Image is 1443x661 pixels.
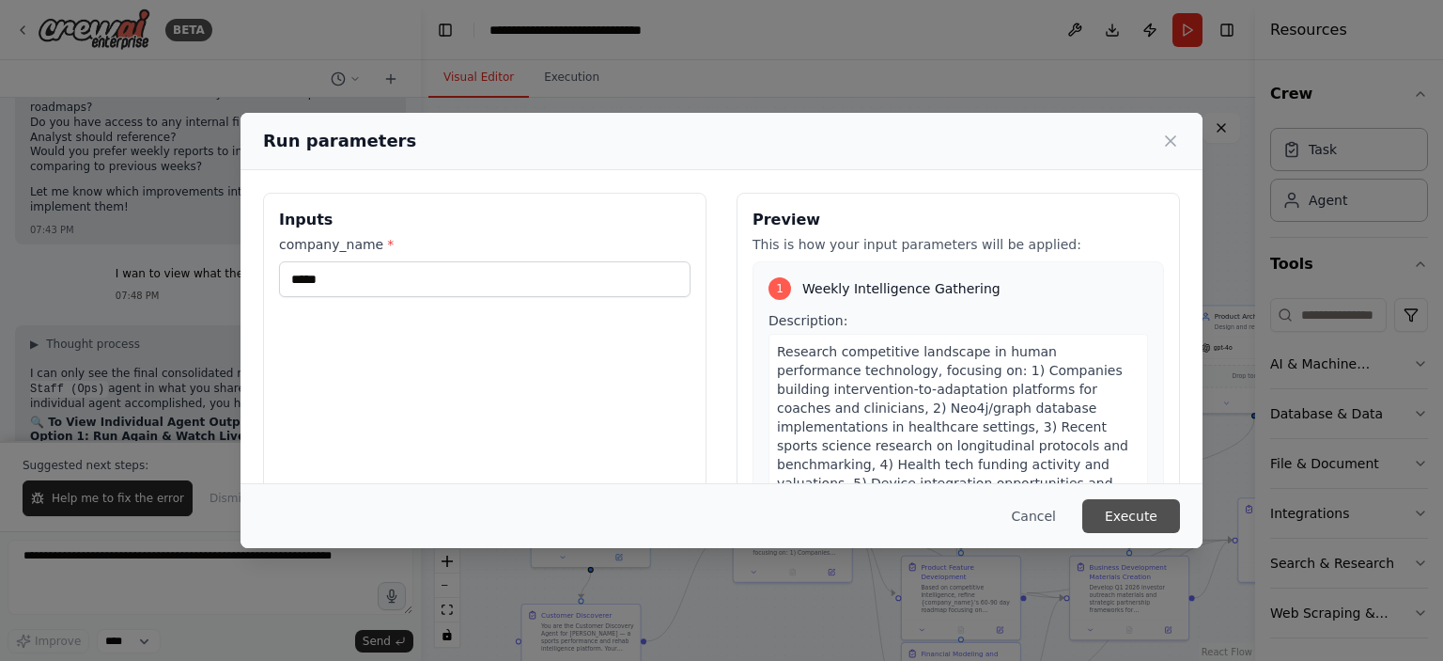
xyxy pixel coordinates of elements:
span: Weekly Intelligence Gathering [802,279,1001,298]
p: This is how your input parameters will be applied: [753,235,1164,254]
div: 1 [768,277,791,300]
span: Description: [768,313,847,328]
button: Cancel [997,499,1071,533]
h3: Preview [753,209,1164,231]
button: Execute [1082,499,1180,533]
span: Research competitive landscape in human performance technology, focusing on: 1) Companies buildin... [777,344,1128,566]
h3: Inputs [279,209,690,231]
label: company_name [279,235,690,254]
h2: Run parameters [263,128,416,154]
